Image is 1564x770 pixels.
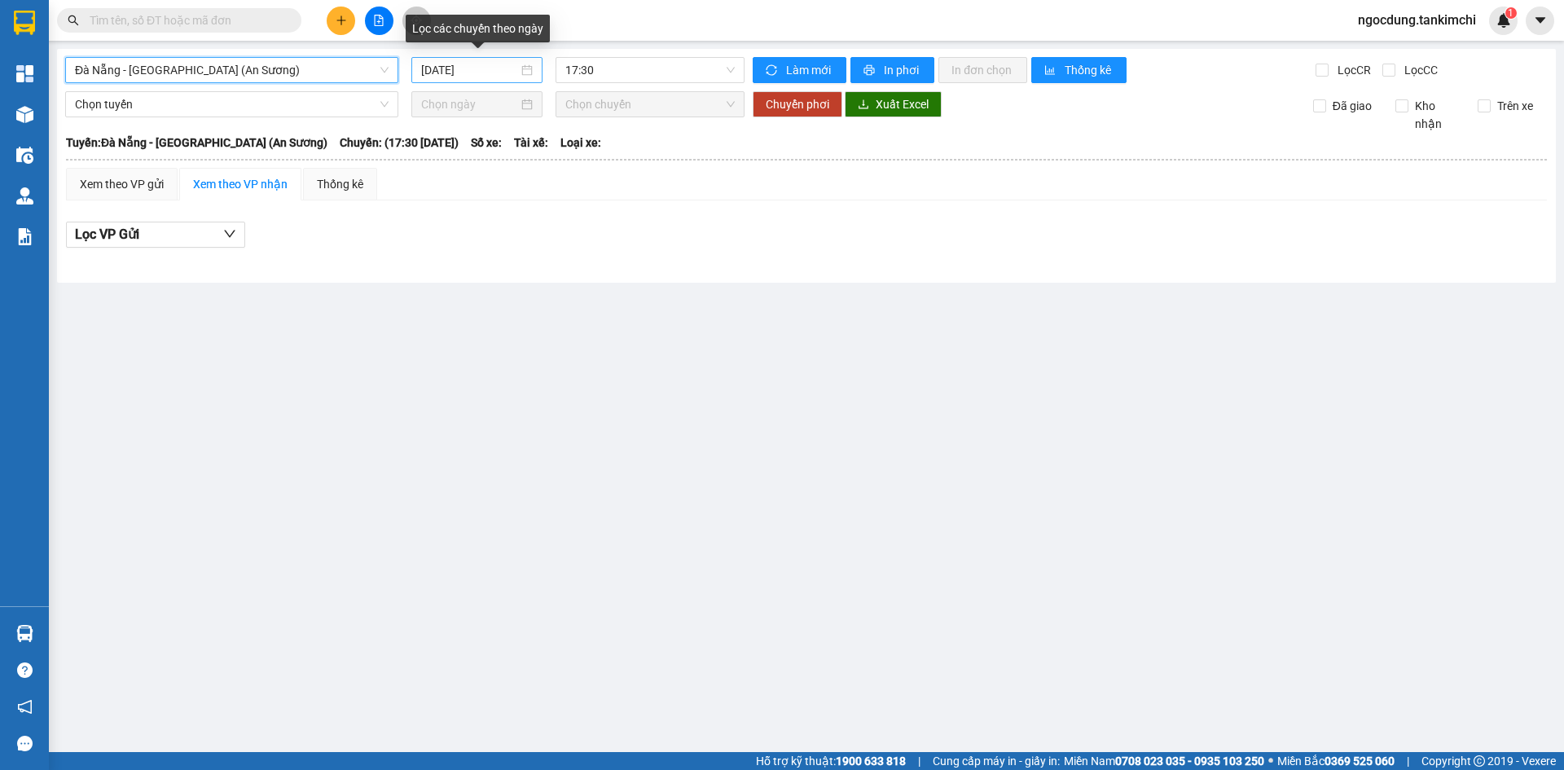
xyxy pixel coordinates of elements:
span: down [223,227,236,240]
img: warehouse-icon [16,147,33,164]
span: ⚪️ [1268,758,1273,764]
span: Lọc CC [1398,61,1440,79]
button: printerIn phơi [850,57,934,83]
span: Kho nhận [1408,97,1465,133]
button: file-add [365,7,393,35]
span: bar-chart [1044,64,1058,77]
div: Lọc các chuyến theo ngày [406,15,550,42]
span: In phơi [884,61,921,79]
button: caret-down [1526,7,1554,35]
span: search [68,15,79,26]
strong: 1900 633 818 [836,755,906,768]
span: Loại xe: [560,134,601,152]
span: 1 [1508,7,1513,19]
span: sync [766,64,780,77]
span: Cung cấp máy in - giấy in: [933,752,1060,770]
span: Làm mới [786,61,833,79]
div: Thống kê [317,175,363,193]
span: Đà Nẵng - Sài Gòn (An Sương) [75,58,389,82]
span: file-add [373,15,384,26]
span: Đã giao [1326,97,1378,115]
span: Hỗ trợ kỹ thuật: [756,752,906,770]
span: printer [863,64,877,77]
img: logo-vxr [14,11,35,35]
span: Chuyến: (17:30 [DATE]) [340,134,459,152]
button: In đơn chọn [938,57,1027,83]
strong: 0369 525 060 [1325,755,1395,768]
span: Chọn tuyến [75,92,389,117]
img: solution-icon [16,228,33,245]
span: | [918,752,920,770]
img: warehouse-icon [16,625,33,642]
strong: 0708 023 035 - 0935 103 250 [1115,755,1264,768]
button: downloadXuất Excel [845,91,942,117]
span: question-circle [17,662,33,678]
span: copyright [1474,755,1485,767]
span: Tài xế: [514,134,548,152]
button: plus [327,7,355,35]
img: dashboard-icon [16,65,33,82]
span: Miền Nam [1064,752,1264,770]
input: Chọn ngày [421,95,518,113]
img: icon-new-feature [1496,13,1511,28]
span: ngocdung.tankimchi [1345,10,1489,30]
span: message [17,736,33,751]
span: caret-down [1533,13,1548,28]
sup: 1 [1505,7,1517,19]
span: plus [336,15,347,26]
button: syncLàm mới [753,57,846,83]
span: Lọc CR [1331,61,1373,79]
span: Số xe: [471,134,502,152]
button: Lọc VP Gửi [66,222,245,248]
span: 17:30 [565,58,735,82]
img: warehouse-icon [16,106,33,123]
input: 14/09/2025 [421,61,518,79]
button: Chuyển phơi [753,91,842,117]
input: Tìm tên, số ĐT hoặc mã đơn [90,11,282,29]
span: Miền Bắc [1277,752,1395,770]
button: bar-chartThống kê [1031,57,1127,83]
img: warehouse-icon [16,187,33,205]
div: Xem theo VP nhận [193,175,288,193]
button: aim [402,7,431,35]
span: Chọn chuyến [565,92,735,117]
b: Tuyến: Đà Nẵng - [GEOGRAPHIC_DATA] (An Sương) [66,136,327,149]
span: Lọc VP Gửi [75,224,139,244]
span: Trên xe [1491,97,1540,115]
span: | [1407,752,1409,770]
span: notification [17,699,33,715]
span: Thống kê [1065,61,1114,79]
div: Xem theo VP gửi [80,175,164,193]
